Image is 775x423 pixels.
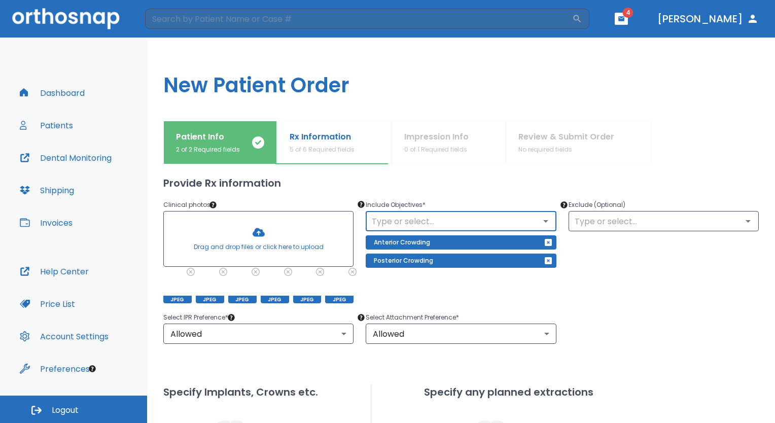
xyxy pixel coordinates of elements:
span: JPEG [196,296,224,303]
span: JPEG [261,296,289,303]
button: Open [539,214,553,228]
span: Logout [52,405,79,416]
p: Posterior Crowding [374,255,433,267]
button: Open [741,214,755,228]
p: Clinical photos * [163,199,354,211]
span: JPEG [228,296,257,303]
span: JPEG [325,296,354,303]
div: Tooltip anchor [357,313,366,322]
p: 5 of 6 Required fields [290,145,355,154]
button: Invoices [14,210,79,235]
h2: Provide Rx information [163,175,759,191]
p: 2 of 2 Required fields [176,145,240,154]
h2: Specify Implants, Crowns etc. [163,384,318,400]
h1: New Patient Order [147,38,775,121]
p: Include Objectives * [366,199,556,211]
div: Tooltip anchor [357,200,366,209]
p: Exclude (Optional) [569,199,759,211]
h2: Specify any planned extractions [424,384,593,400]
div: Tooltip anchor [227,313,236,322]
button: Help Center [14,259,95,284]
button: Dashboard [14,81,91,105]
button: [PERSON_NAME] [653,10,763,28]
p: Anterior Crowding [374,236,430,249]
button: Price List [14,292,81,316]
p: Patient Info [176,131,240,143]
input: Search by Patient Name or Case # [145,9,572,29]
span: 4 [623,8,633,18]
div: Allowed [163,324,354,344]
div: Tooltip anchor [88,364,97,373]
span: JPEG [293,296,322,303]
div: Tooltip anchor [208,200,218,209]
input: Type or select... [369,214,553,228]
button: Patients [14,113,79,137]
span: JPEG [163,296,192,303]
p: Select Attachment Preference * [366,311,556,324]
button: Shipping [14,178,80,202]
div: Tooltip anchor [559,200,569,209]
p: Rx Information [290,131,355,143]
button: Dental Monitoring [14,146,118,170]
p: Select IPR Preference * [163,311,354,324]
input: Type or select... [572,214,756,228]
button: Account Settings [14,324,115,348]
button: Preferences [14,357,96,381]
div: Allowed [366,324,556,344]
img: Orthosnap [12,8,120,29]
